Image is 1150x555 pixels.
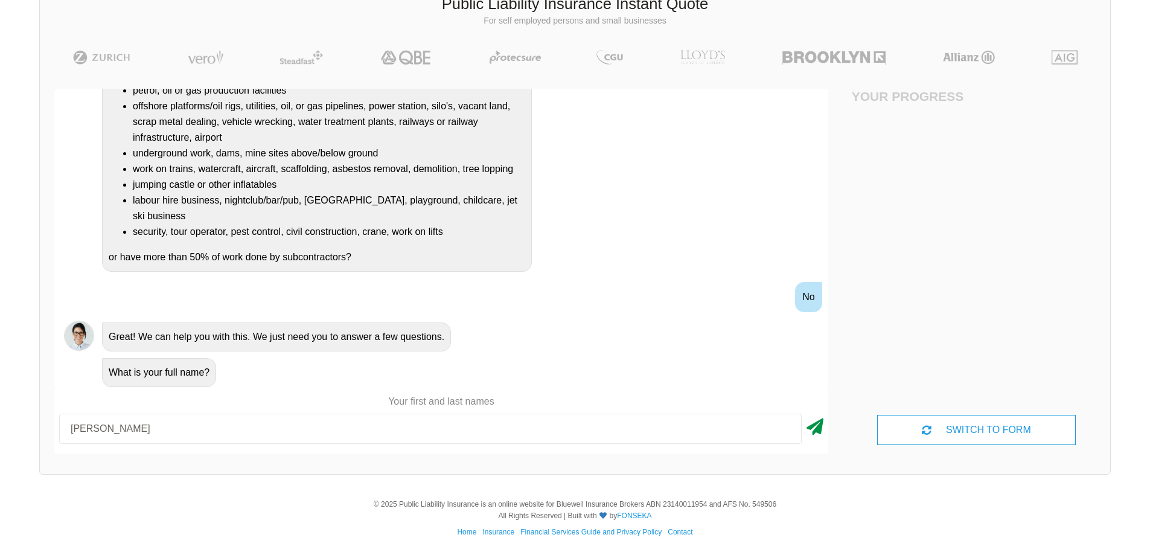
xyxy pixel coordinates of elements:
img: Steadfast | Public Liability Insurance [275,50,328,65]
div: What is your full name? [102,358,216,387]
img: QBE | Public Liability Insurance [374,50,439,65]
li: labour hire business, nightclub/bar/pub, [GEOGRAPHIC_DATA], playground, childcare, jet ski business [133,193,525,224]
img: AIG | Public Liability Insurance [1047,50,1082,65]
img: Vero | Public Liability Insurance [182,50,229,65]
img: Zurich | Public Liability Insurance [68,50,136,65]
a: Financial Services Guide and Privacy Policy [520,528,662,536]
li: work on trains, watercraft, aircraft, scaffolding, asbestos removal, demolition, tree lopping [133,161,525,177]
h4: Your Progress [852,89,977,104]
div: No [795,282,822,312]
img: LLOYD's | Public Liability Insurance [674,50,732,65]
li: underground work, dams, mine sites above/below ground [133,146,525,161]
div: Do you undertake any work on or operate a business that is/has a: or have more than 50% of work d... [102,45,532,272]
a: Home [457,528,476,536]
img: Allianz | Public Liability Insurance [937,50,1001,65]
li: offshore platforms/oil rigs, utilities, oil, or gas pipelines, power station, silo's, vacant land... [133,98,525,146]
a: Contact [668,528,692,536]
img: Protecsure | Public Liability Insurance [485,50,546,65]
img: Brooklyn | Public Liability Insurance [778,50,890,65]
li: petrol, oil or gas production facilities [133,83,525,98]
div: SWITCH TO FORM [877,415,1075,445]
a: FONSEKA [617,512,651,520]
img: Chatbot | PLI [64,321,94,351]
img: CGU | Public Liability Insurance [592,50,628,65]
a: Insurance [482,528,514,536]
input: Your first and last names [59,414,802,444]
li: security, tour operator, pest control, civil construction, crane, work on lifts [133,224,525,240]
div: Great! We can help you with this. We just need you to answer a few questions. [102,322,451,351]
p: For self employed persons and small businesses [49,15,1101,27]
li: jumping castle or other inflatables [133,177,525,193]
p: Your first and last names [54,395,828,408]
